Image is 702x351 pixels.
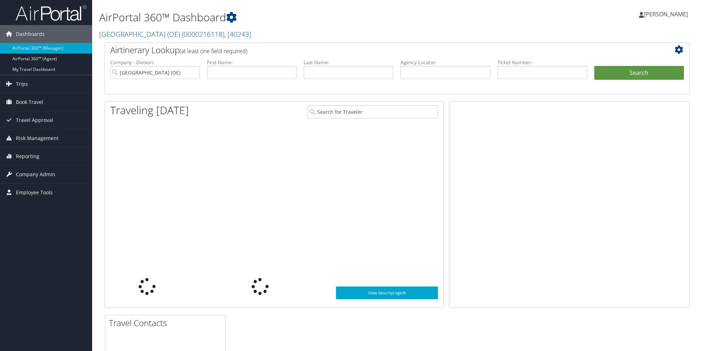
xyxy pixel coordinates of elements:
input: Search for Traveler [308,105,438,118]
span: Dashboards [16,25,45,43]
h1: Traveling [DATE] [110,103,189,118]
h2: Airtinerary Lookup [110,44,635,56]
span: Book Travel [16,93,43,111]
span: Reporting [16,147,39,165]
h1: AirPortal 360™ Dashboard [99,10,496,25]
a: [GEOGRAPHIC_DATA] (OE) [99,29,251,39]
span: [PERSON_NAME] [644,10,688,18]
label: Agency Locator: [400,59,490,66]
label: First Name: [207,59,297,66]
label: Ticket Number: [498,59,587,66]
span: Company Admin [16,166,55,183]
span: Employee Tools [16,184,53,201]
span: ( 0000216118 ) [182,29,224,39]
h2: Travel Contacts [109,317,225,329]
label: Last Name: [304,59,393,66]
a: [PERSON_NAME] [639,4,695,25]
img: airportal-logo.png [16,5,86,21]
span: Risk Management [16,129,58,147]
label: Company - Division: [110,59,200,66]
span: Trips [16,75,28,93]
button: Search [594,66,684,80]
span: (at least one field required) [180,47,247,55]
a: View SecurityLogic® [336,286,438,299]
span: , [ 40243 ] [224,29,251,39]
span: Travel Approval [16,111,53,129]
